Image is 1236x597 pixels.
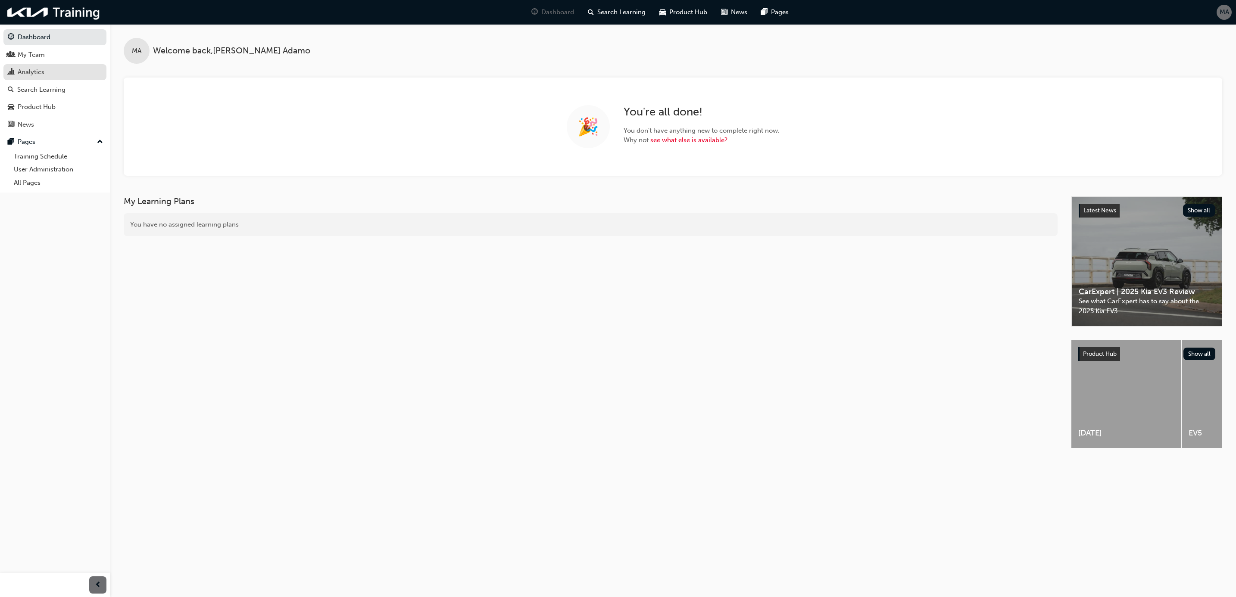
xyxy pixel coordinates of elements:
h3: My Learning Plans [124,196,1058,206]
a: search-iconSearch Learning [581,3,652,21]
a: Latest NewsShow allCarExpert | 2025 Kia EV3 ReviewSee what CarExpert has to say about the 2025 Ki... [1071,196,1222,326]
span: guage-icon [531,7,538,18]
span: Product Hub [1083,350,1117,358]
span: up-icon [97,137,103,148]
img: kia-training [4,3,103,21]
a: User Administration [10,163,106,176]
a: Product Hub [3,99,106,115]
a: Search Learning [3,82,106,98]
a: see what else is available? [650,136,727,144]
span: Why not [624,135,780,145]
span: [DATE] [1078,428,1174,438]
button: DashboardMy TeamAnalyticsSearch LearningProduct HubNews [3,28,106,134]
a: guage-iconDashboard [524,3,581,21]
div: Analytics [18,67,44,77]
div: Product Hub [18,102,56,112]
span: CarExpert | 2025 Kia EV3 Review [1079,287,1215,297]
a: car-iconProduct Hub [652,3,714,21]
button: Pages [3,134,106,150]
span: car-icon [659,7,666,18]
span: chart-icon [8,68,14,76]
span: search-icon [588,7,594,18]
a: Latest NewsShow all [1079,204,1215,218]
button: MA [1217,5,1232,20]
span: Latest News [1083,207,1116,214]
span: Pages [771,7,789,17]
span: pages-icon [8,138,14,146]
div: Search Learning [17,85,66,95]
div: News [18,120,34,130]
a: Analytics [3,64,106,80]
span: MA [132,46,141,56]
button: Show all [1183,348,1216,360]
a: Product HubShow all [1078,347,1215,361]
span: car-icon [8,103,14,111]
span: prev-icon [95,580,101,591]
a: Training Schedule [10,150,106,163]
button: Show all [1183,204,1215,217]
span: Welcome back , [PERSON_NAME] Adamo [153,46,310,56]
span: pages-icon [761,7,768,18]
div: You have no assigned learning plans [124,213,1058,236]
span: You don't have anything new to complete right now. [624,126,780,136]
a: My Team [3,47,106,63]
span: search-icon [8,86,14,94]
span: MA [1220,7,1229,17]
span: news-icon [8,121,14,129]
span: people-icon [8,51,14,59]
span: news-icon [721,7,727,18]
span: Product Hub [669,7,707,17]
a: News [3,117,106,133]
span: See what CarExpert has to say about the 2025 Kia EV3. [1079,296,1215,316]
span: News [731,7,747,17]
a: Dashboard [3,29,106,45]
h2: You're all done! [624,105,780,119]
span: 🎉 [577,122,599,132]
span: guage-icon [8,34,14,41]
span: Search Learning [597,7,646,17]
span: Dashboard [541,7,574,17]
div: Pages [18,137,35,147]
a: All Pages [10,176,106,190]
a: [DATE] [1071,340,1181,448]
div: My Team [18,50,45,60]
a: news-iconNews [714,3,754,21]
a: pages-iconPages [754,3,796,21]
